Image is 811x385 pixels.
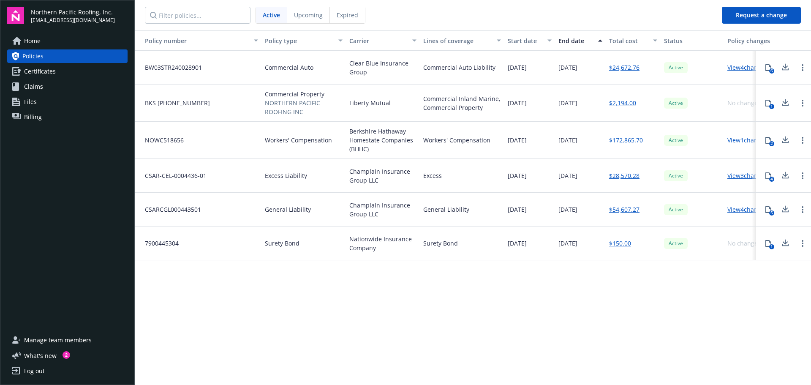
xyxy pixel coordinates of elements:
[420,30,504,51] button: Lines of coverage
[769,141,774,146] div: 2
[145,7,250,24] input: Filter policies...
[661,30,724,51] button: Status
[797,135,808,145] a: Open options
[31,7,128,24] button: Northern Pacific Roofing, Inc.[EMAIL_ADDRESS][DOMAIN_NAME]
[31,8,115,16] span: Northern Pacific Roofing, Inc.
[797,205,808,215] a: Open options
[349,201,416,218] span: Champlain Insurance Group LLC
[797,98,808,108] a: Open options
[24,65,56,78] span: Certificates
[727,98,761,107] div: No changes
[423,36,492,45] div: Lines of coverage
[22,49,44,63] span: Policies
[558,239,577,248] span: [DATE]
[24,95,37,109] span: Files
[7,110,128,124] a: Billing
[609,36,648,45] div: Total cost
[138,98,210,107] span: BKS [PHONE_NUMBER]
[769,210,774,216] div: 5
[769,244,774,249] div: 1
[797,171,808,181] a: Open options
[138,136,184,145] span: NOWC518656
[727,63,767,71] a: View 4 changes
[797,238,808,248] a: Open options
[346,30,420,51] button: Carrier
[769,177,774,182] div: 4
[760,132,777,149] button: 2
[423,63,495,72] div: Commercial Auto Liability
[797,63,808,73] a: Open options
[558,171,577,180] span: [DATE]
[558,136,577,145] span: [DATE]
[508,98,527,107] span: [DATE]
[337,11,358,19] span: Expired
[727,239,761,248] div: No changes
[558,205,577,214] span: [DATE]
[63,351,70,359] div: 2
[24,333,92,347] span: Manage team members
[667,99,684,107] span: Active
[31,16,115,24] span: [EMAIL_ADDRESS][DOMAIN_NAME]
[261,30,346,51] button: Policy type
[265,36,333,45] div: Policy type
[24,80,43,93] span: Claims
[265,171,307,180] span: Excess Liability
[727,36,773,45] div: Policy changes
[349,98,391,107] span: Liberty Mutual
[558,98,577,107] span: [DATE]
[294,11,323,19] span: Upcoming
[508,36,542,45] div: Start date
[558,63,577,72] span: [DATE]
[423,136,490,145] div: Workers' Compensation
[349,235,416,252] span: Nationwide Insurance Company
[606,30,661,51] button: Total cost
[7,7,24,24] img: navigator-logo.svg
[24,34,41,48] span: Home
[7,34,128,48] a: Home
[24,351,57,360] span: What ' s new
[508,171,527,180] span: [DATE]
[609,136,643,145] a: $172,865.70
[7,351,70,360] button: What's new2
[508,136,527,145] span: [DATE]
[727,205,767,213] a: View 4 changes
[667,206,684,213] span: Active
[760,235,777,252] button: 1
[609,63,640,72] a: $24,672.76
[349,167,416,185] span: Champlain Insurance Group LLC
[265,63,313,72] span: Commercial Auto
[265,205,311,214] span: General Liability
[7,65,128,78] a: Certificates
[724,30,777,51] button: Policy changes
[423,205,469,214] div: General Liability
[138,63,202,72] span: BW03STR240028901
[138,36,249,45] div: Toggle SortBy
[760,201,777,218] button: 5
[508,63,527,72] span: [DATE]
[349,127,416,153] span: Berkshire Hathaway Homestate Companies (BHHC)
[265,98,343,116] span: NORTHERN PACIFIC ROOFING INC
[24,110,42,124] span: Billing
[760,167,777,184] button: 4
[138,36,249,45] div: Policy number
[263,11,280,19] span: Active
[504,30,555,51] button: Start date
[760,95,777,112] button: 1
[667,137,684,144] span: Active
[24,364,45,378] div: Log out
[265,136,332,145] span: Workers' Compensation
[265,239,299,248] span: Surety Bond
[265,90,343,98] span: Commercial Property
[667,64,684,71] span: Active
[138,239,179,248] span: 7900445304
[138,171,207,180] span: CSAR-CEL-0004436-01
[508,239,527,248] span: [DATE]
[7,80,128,93] a: Claims
[667,172,684,180] span: Active
[349,36,407,45] div: Carrier
[7,49,128,63] a: Policies
[609,205,640,214] a: $54,607.27
[423,239,458,248] div: Surety Bond
[508,205,527,214] span: [DATE]
[609,171,640,180] a: $28,570.28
